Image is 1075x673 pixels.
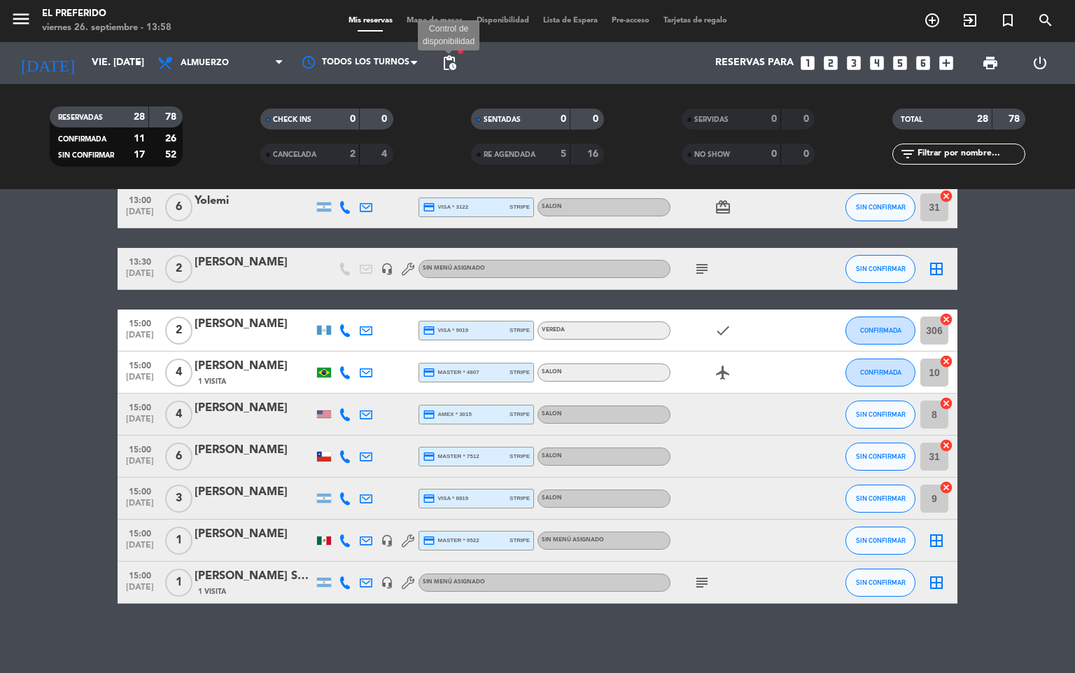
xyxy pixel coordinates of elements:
[165,485,192,513] span: 3
[122,331,157,347] span: [DATE]
[561,114,566,124] strong: 0
[510,494,530,503] span: stripe
[542,537,604,543] span: Sin menú asignado
[962,12,978,29] i: exit_to_app
[400,17,470,25] span: Mapa de mesas
[542,411,562,417] span: SALON
[510,452,530,461] span: stripe
[195,357,314,375] div: [PERSON_NAME]
[195,254,314,272] div: [PERSON_NAME]
[423,534,435,547] i: credit_card
[165,527,192,555] span: 1
[381,114,390,124] strong: 0
[868,54,886,72] i: looks_4
[165,569,192,597] span: 1
[939,189,953,203] i: cancel
[423,366,435,379] i: credit_card
[924,12,941,29] i: add_circle_outline
[856,265,906,272] span: SIN CONFIRMAR
[856,494,906,502] span: SIN CONFIRMAR
[122,525,157,541] span: 15:00
[423,366,479,379] span: master * 4807
[165,193,192,221] span: 6
[715,364,731,381] i: airplanemode_active
[273,151,316,158] span: CANCELADA
[845,527,915,555] button: SIN CONFIRMAR
[605,17,656,25] span: Pre-acceso
[10,8,31,29] i: menu
[350,149,356,159] strong: 2
[715,199,731,216] i: card_giftcard
[58,114,103,121] span: RESERVADAS
[939,396,953,410] i: cancel
[198,586,226,597] span: 1 Visita
[423,492,435,505] i: credit_card
[423,324,468,337] span: visa * 9019
[423,492,468,505] span: visa * 8819
[273,116,311,123] span: CHECK INS
[845,569,915,597] button: SIN CONFIRMAR
[510,202,530,211] span: stripe
[856,578,906,586] span: SIN CONFIRMAR
[165,150,179,160] strong: 52
[342,17,400,25] span: Mis reservas
[845,401,915,429] button: SIN CONFIRMAR
[856,452,906,460] span: SIN CONFIRMAR
[939,438,953,452] i: cancel
[165,401,192,429] span: 4
[470,17,536,25] span: Disponibilidad
[122,398,157,415] span: 15:00
[122,253,157,269] span: 13:30
[771,149,777,159] strong: 0
[939,354,953,368] i: cancel
[122,269,157,285] span: [DATE]
[542,204,562,209] span: SALON
[891,54,909,72] i: looks_5
[916,146,1025,162] input: Filtrar por nombre...
[10,8,31,34] button: menu
[122,373,157,389] span: [DATE]
[423,450,479,463] span: master * 7512
[381,576,393,589] i: headset_mic
[181,58,229,68] span: Almuerzo
[58,136,106,143] span: CONFIRMADA
[845,193,915,221] button: SIN CONFIRMAR
[542,369,562,375] span: SALON
[901,116,922,123] span: TOTAL
[195,567,314,585] div: [PERSON_NAME] Sabres, [PERSON_NAME]
[441,55,458,71] span: pending_actions
[510,326,530,335] span: stripe
[195,441,314,459] div: [PERSON_NAME]
[928,574,945,591] i: border_all
[587,149,601,159] strong: 16
[165,317,192,345] span: 2
[715,322,731,339] i: check
[856,203,906,211] span: SIN CONFIRMAR
[928,261,945,277] i: border_all
[542,327,565,333] span: VEREDA
[928,532,945,549] i: border_all
[510,410,530,419] span: stripe
[122,191,157,207] span: 13:00
[350,114,356,124] strong: 0
[195,399,314,417] div: [PERSON_NAME]
[198,376,226,387] span: 1 Visita
[982,55,999,71] span: print
[122,457,157,473] span: [DATE]
[130,55,147,71] i: arrow_drop_down
[484,151,535,158] span: RE AGENDADA
[593,114,601,124] strong: 0
[845,255,915,283] button: SIN CONFIRMAR
[423,265,485,271] span: Sin menú asignado
[856,536,906,544] span: SIN CONFIRMAR
[122,314,157,331] span: 15:00
[937,54,955,72] i: add_box
[845,317,915,345] button: CONFIRMADA
[10,48,85,78] i: [DATE]
[845,485,915,513] button: SIN CONFIRMAR
[195,315,314,333] div: [PERSON_NAME]
[423,324,435,337] i: credit_card
[803,114,812,124] strong: 0
[42,21,171,35] div: viernes 26. septiembre - 13:58
[122,483,157,499] span: 15:00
